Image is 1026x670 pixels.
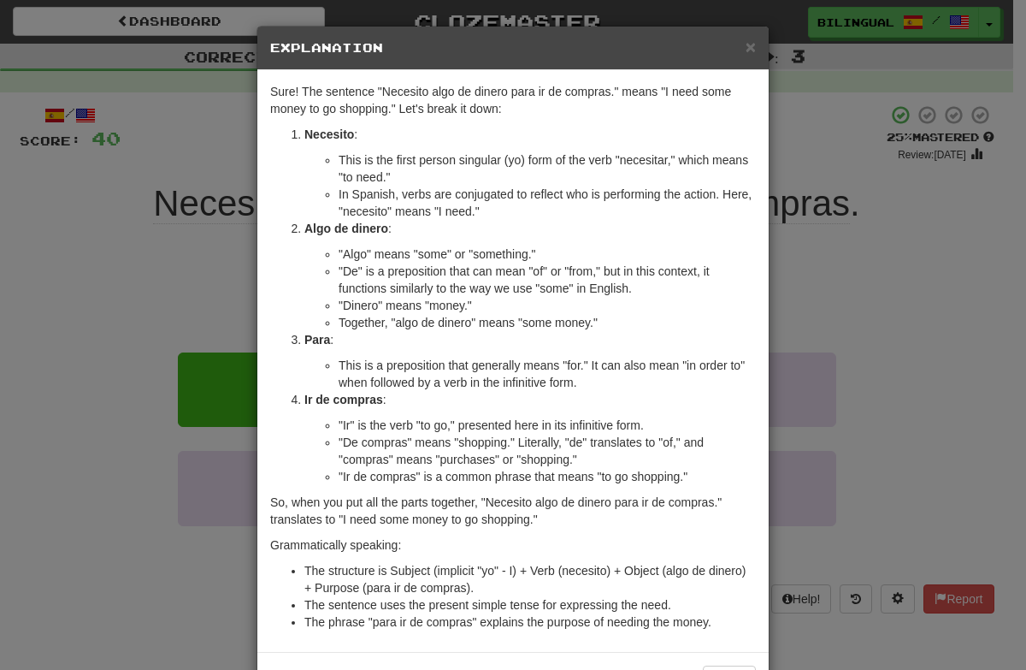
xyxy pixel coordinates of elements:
p: : [304,391,756,408]
strong: Algo de dinero [304,222,388,235]
button: Close [746,38,756,56]
span: × [746,37,756,56]
p: Sure! The sentence "Necesito algo de dinero para ir de compras." means "I need some money to go s... [270,83,756,117]
li: The phrase "para ir de compras" explains the purpose of needing the money. [304,614,756,631]
li: "De" is a preposition that can mean "of" or "from," but in this context, it functions similarly t... [339,263,756,297]
p: So, when you put all the parts together, "Necesito algo de dinero para ir de compras." translates... [270,494,756,528]
li: "Ir de compras" is a common phrase that means "to go shopping." [339,468,756,485]
li: The structure is Subject (implicit "yo" - I) + Verb (necesito) + Object (algo de dinero) + Purpos... [304,562,756,596]
li: "Algo" means "some" or "something." [339,246,756,263]
h5: Explanation [270,39,756,56]
p: : [304,220,756,237]
li: This is the first person singular (yo) form of the verb "necesitar," which means "to need." [339,151,756,186]
li: This is a preposition that generally means "for." It can also mean "in order to" when followed by... [339,357,756,391]
strong: Necesito [304,127,354,141]
li: Together, "algo de dinero" means "some money." [339,314,756,331]
li: "Dinero" means "money." [339,297,756,314]
strong: Ir de compras [304,393,383,406]
li: "Ir" is the verb "to go," presented here in its infinitive form. [339,417,756,434]
strong: Para [304,333,330,347]
p: Grammatically speaking: [270,537,756,554]
li: In Spanish, verbs are conjugated to reflect who is performing the action. Here, "necesito" means ... [339,186,756,220]
li: "De compras" means "shopping." Literally, "de" translates to "of," and "compras" means "purchases... [339,434,756,468]
li: The sentence uses the present simple tense for expressing the need. [304,596,756,614]
p: : [304,331,756,348]
p: : [304,126,756,143]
